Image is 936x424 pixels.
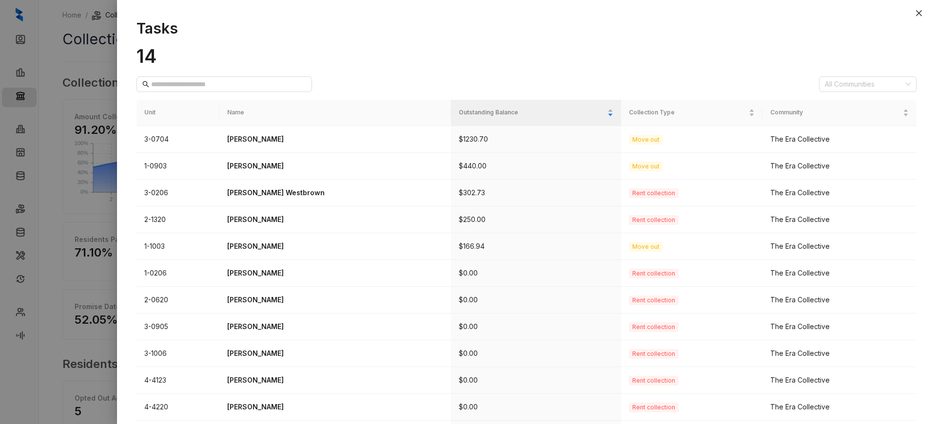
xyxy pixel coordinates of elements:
[227,348,443,359] p: [PERSON_NAME]
[459,321,613,332] p: $0.00
[770,214,909,225] div: The Era Collective
[621,100,763,126] th: Collection Type
[770,134,909,145] div: The Era Collective
[770,268,909,278] div: The Era Collective
[136,206,219,233] td: 2-1320
[136,287,219,313] td: 2-0620
[136,313,219,340] td: 3-0905
[459,402,613,412] p: $0.00
[770,375,909,386] div: The Era Collective
[629,376,679,386] span: Rent collection
[770,187,909,198] div: The Era Collective
[136,340,219,367] td: 3-1006
[459,375,613,386] p: $0.00
[459,187,613,198] p: $302.73
[142,81,149,88] span: search
[459,134,613,145] p: $1230.70
[770,241,909,252] div: The Era Collective
[629,108,747,117] span: Collection Type
[459,348,613,359] p: $0.00
[629,349,679,359] span: Rent collection
[629,135,663,145] span: Move out
[227,375,443,386] p: [PERSON_NAME]
[136,260,219,287] td: 1-0206
[629,215,679,225] span: Rent collection
[136,394,219,421] td: 4-4220
[459,214,613,225] p: $250.00
[459,268,613,278] p: $0.00
[629,295,679,305] span: Rent collection
[227,321,443,332] p: [PERSON_NAME]
[459,295,613,305] p: $0.00
[629,242,663,252] span: Move out
[629,403,679,412] span: Rent collection
[227,187,443,198] p: [PERSON_NAME] Westbrown
[629,188,679,198] span: Rent collection
[770,295,909,305] div: The Era Collective
[136,45,916,67] h1: 14
[136,233,219,260] td: 1-1003
[227,241,443,252] p: [PERSON_NAME]
[915,9,923,17] span: close
[629,162,663,171] span: Move out
[770,348,909,359] div: The Era Collective
[136,367,219,394] td: 4-4123
[770,108,901,117] span: Community
[227,214,443,225] p: [PERSON_NAME]
[770,161,909,171] div: The Era Collective
[136,126,219,153] td: 3-0704
[762,100,916,126] th: Community
[219,100,451,126] th: Name
[227,134,443,145] p: [PERSON_NAME]
[913,7,925,19] button: Close
[227,295,443,305] p: [PERSON_NAME]
[629,269,679,278] span: Rent collection
[136,100,219,126] th: Unit
[770,321,909,332] div: The Era Collective
[459,108,605,117] span: Outstanding Balance
[136,153,219,180] td: 1-0903
[770,402,909,412] div: The Era Collective
[629,322,679,332] span: Rent collection
[459,161,613,171] p: $440.00
[227,268,443,278] p: [PERSON_NAME]
[136,19,916,37] h1: Tasks
[459,241,613,252] p: $166.94
[227,161,443,171] p: [PERSON_NAME]
[136,180,219,206] td: 3-0206
[227,402,443,412] p: [PERSON_NAME]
